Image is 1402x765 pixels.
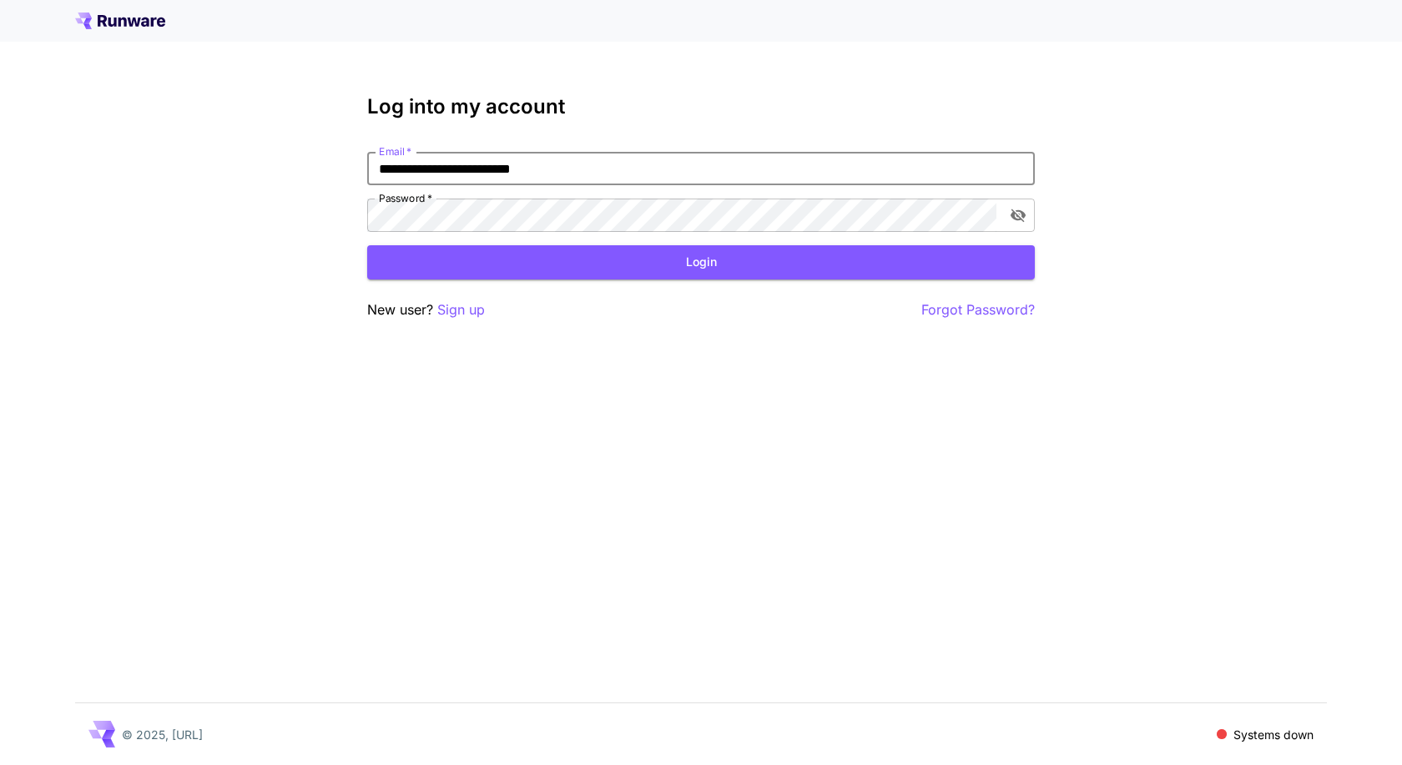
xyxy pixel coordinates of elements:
[367,95,1035,118] h3: Log into my account
[921,299,1035,320] button: Forgot Password?
[1233,726,1314,743] p: Systems down
[367,245,1035,279] button: Login
[437,299,485,320] button: Sign up
[367,299,485,320] p: New user?
[379,144,411,159] label: Email
[1003,200,1033,230] button: toggle password visibility
[122,726,203,743] p: © 2025, [URL]
[379,191,432,205] label: Password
